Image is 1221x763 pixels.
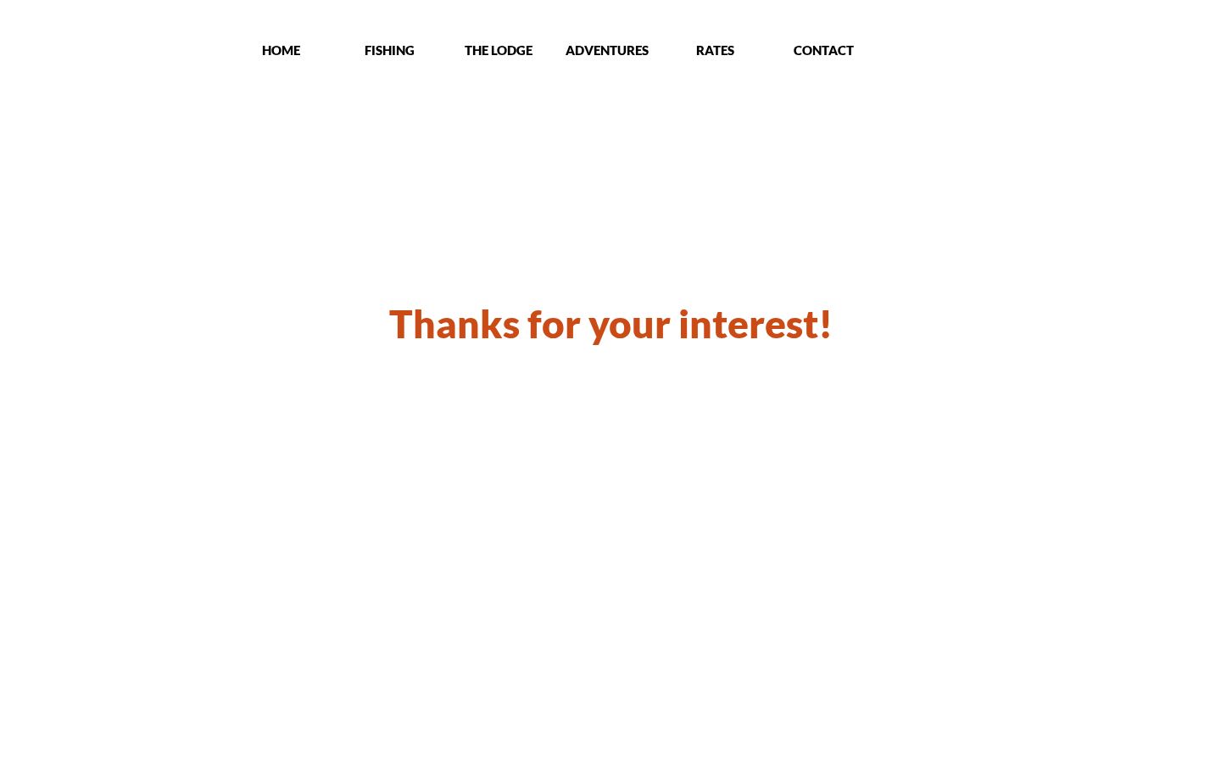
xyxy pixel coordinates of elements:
p: THE LODGE [445,42,551,58]
p: CONTACT [771,42,877,58]
p: HOME [228,42,334,58]
p: RATES [662,42,768,58]
p: FISHING [337,42,443,58]
p: ADVENTURES [554,42,660,58]
p: Thanks for your interest! [102,293,1119,354]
